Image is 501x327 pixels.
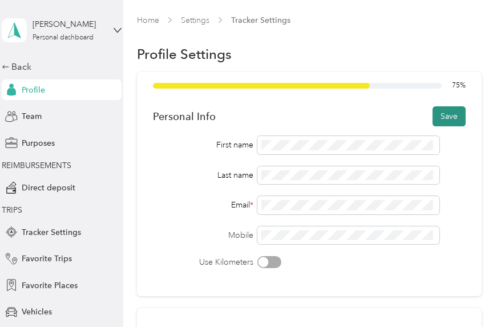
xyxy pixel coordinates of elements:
[153,229,253,241] label: Mobile
[2,205,22,215] span: TRIPS
[22,182,75,194] span: Direct deposit
[22,84,45,96] span: Profile
[22,280,78,292] span: Favorite Places
[22,110,42,122] span: Team
[153,110,216,122] div: Personal Info
[433,106,466,126] button: Save
[153,199,253,211] div: Email
[181,15,209,25] a: Settings
[231,14,290,26] span: Tracker Settings
[452,81,466,91] span: 75 %
[2,60,116,74] div: Back
[22,306,52,318] span: Vehicles
[437,263,501,327] iframe: Everlance-gr Chat Button Frame
[137,15,159,25] a: Home
[33,18,104,30] div: [PERSON_NAME]
[153,256,253,268] label: Use Kilometers
[22,137,55,149] span: Purposes
[33,34,94,41] div: Personal dashboard
[153,139,253,151] div: First name
[137,48,232,60] h1: Profile Settings
[153,169,253,181] div: Last name
[2,161,71,170] span: REIMBURSEMENTS
[22,253,72,265] span: Favorite Trips
[22,226,81,238] span: Tracker Settings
